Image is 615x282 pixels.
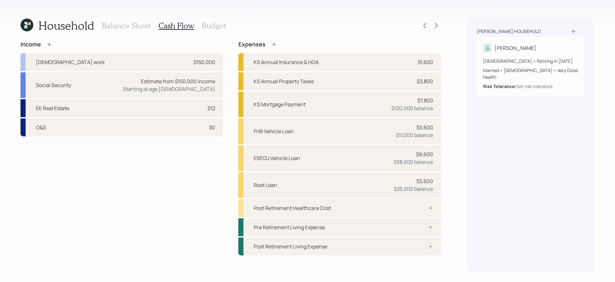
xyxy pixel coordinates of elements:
[418,58,433,66] div: $1,600
[417,97,433,104] div: $7,800
[254,127,294,135] div: FHB Vehicle Loan
[209,124,215,131] div: $0
[102,21,151,30] h3: Balance Sheet
[396,131,433,139] div: $11,000 balance
[123,85,215,93] div: Starting at age [DEMOGRAPHIC_DATA]
[254,243,327,250] div: Post Retirement Living Expense
[416,177,433,185] div: $3,600
[202,21,226,30] h3: Budget
[391,104,433,112] div: $120,000 balance
[208,104,215,112] div: $12
[254,154,300,162] div: ESFCU Vehicle Loan
[483,58,578,64] div: [DEMOGRAPHIC_DATA] • Retiring in [DATE]
[483,67,578,80] div: Married • [DEMOGRAPHIC_DATA] • Very Good health
[394,185,433,193] div: $25,000 balance
[141,77,215,85] div: Estimate from $150,000 income
[417,77,433,85] div: $3,800
[36,124,46,131] div: O&S
[516,83,553,90] div: Set risk tolerance
[394,158,433,166] div: $38,000 balance
[254,223,325,231] div: Pre Retirement Living Expense
[38,19,94,32] h1: Household
[416,124,433,131] div: $3,600
[159,21,194,30] h3: Cash Flow
[36,58,105,66] div: [DEMOGRAPHIC_DATA] work
[416,150,433,158] div: $9,600
[254,58,319,66] div: KS Annual Insurance & HOA
[193,58,215,66] div: $150,000
[483,83,516,89] b: Risk Tolerance:
[20,41,41,48] h4: Income
[238,41,266,48] h4: Expenses
[477,28,541,35] div: [PERSON_NAME] household
[36,81,71,89] div: Social Security
[254,101,306,108] div: KS Mortgage Payment
[254,181,277,189] div: Boat Loan
[254,204,331,212] div: Post Retirement Healthcare Cost
[36,104,69,112] div: EK Real Estate
[254,77,314,85] div: KS Annual Property Taxes
[495,44,536,52] div: [PERSON_NAME]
